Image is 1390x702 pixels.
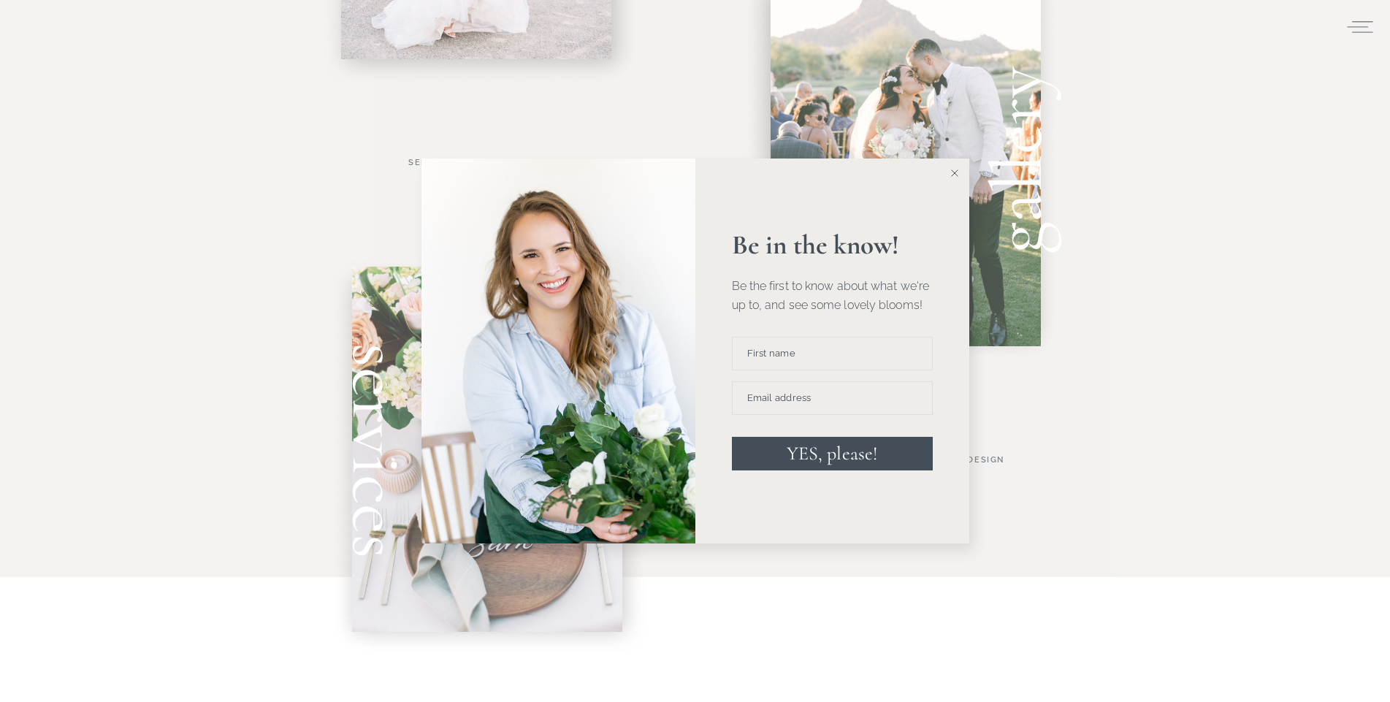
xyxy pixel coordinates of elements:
[787,442,877,465] span: YES, please!
[400,44,492,77] button: Subscribe
[732,232,933,259] p: Be in the know!
[732,277,933,314] p: Be the first to know about what we're up to, and see some lovely blooms!
[416,56,476,65] span: Subscribe
[732,437,933,470] button: YES, please!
